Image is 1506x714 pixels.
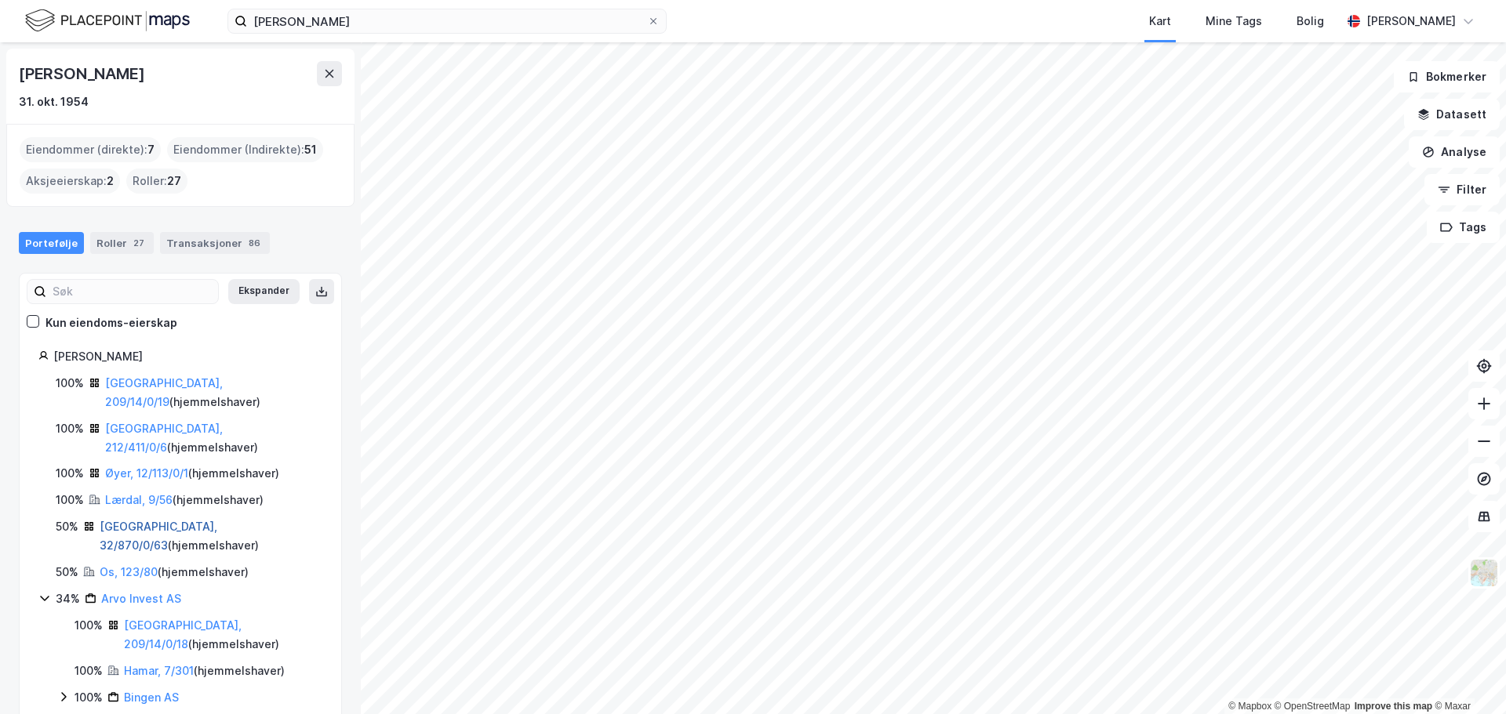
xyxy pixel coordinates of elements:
[75,616,103,635] div: 100%
[19,61,147,86] div: [PERSON_NAME]
[56,517,78,536] div: 50%
[1427,212,1500,243] button: Tags
[56,464,84,483] div: 100%
[105,491,264,509] div: ( hjemmelshaver )
[246,235,264,251] div: 86
[247,9,647,33] input: Søk på adresse, matrikkel, gårdeiere, leietakere eller personer
[75,661,103,680] div: 100%
[1206,12,1262,31] div: Mine Tags
[1297,12,1324,31] div: Bolig
[130,235,147,251] div: 27
[19,92,89,111] div: 31. okt. 1954
[124,664,194,677] a: Hamar, 7/301
[1355,701,1432,712] a: Improve this map
[100,520,217,552] a: [GEOGRAPHIC_DATA], 32/870/0/63
[100,563,249,582] div: ( hjemmelshaver )
[1394,61,1500,92] button: Bokmerker
[53,347,322,366] div: [PERSON_NAME]
[1469,558,1499,588] img: Z
[45,314,177,332] div: Kun eiendoms-eierskap
[147,140,155,159] span: 7
[56,491,84,509] div: 100%
[100,565,158,578] a: Os, 123/80
[25,7,190,34] img: logo.f888ab2527a4732fd821a326f86c7f29.svg
[20,137,161,162] div: Eiendommer (direkte) :
[56,419,84,438] div: 100%
[46,280,218,303] input: Søk
[124,618,242,651] a: [GEOGRAPHIC_DATA], 209/14/0/18
[56,374,84,393] div: 100%
[304,140,317,159] span: 51
[105,374,322,411] div: ( hjemmelshaver )
[105,422,223,454] a: [GEOGRAPHIC_DATA], 212/411/0/6
[228,279,300,304] button: Ekspander
[56,563,78,582] div: 50%
[105,419,322,457] div: ( hjemmelshaver )
[1275,701,1351,712] a: OpenStreetMap
[75,688,103,707] div: 100%
[1428,639,1506,714] iframe: Chat Widget
[105,466,188,480] a: Øyer, 12/113/0/1
[1404,99,1500,130] button: Datasett
[1149,12,1171,31] div: Kart
[167,137,323,162] div: Eiendommer (Indirekte) :
[1228,701,1271,712] a: Mapbox
[105,464,279,483] div: ( hjemmelshaver )
[107,172,114,190] span: 2
[126,169,187,194] div: Roller :
[124,616,322,654] div: ( hjemmelshaver )
[124,690,179,704] a: Bingen AS
[124,661,285,680] div: ( hjemmelshaver )
[90,232,154,254] div: Roller
[1366,12,1456,31] div: [PERSON_NAME]
[20,169,120,194] div: Aksjeeierskap :
[100,517,322,555] div: ( hjemmelshaver )
[19,232,84,254] div: Portefølje
[105,493,173,506] a: Lærdal, 9/56
[56,589,80,608] div: 34%
[101,592,181,605] a: Arvo Invest AS
[1409,136,1500,168] button: Analyse
[105,376,223,408] a: [GEOGRAPHIC_DATA], 209/14/0/19
[160,232,270,254] div: Transaksjoner
[167,172,181,190] span: 27
[1424,174,1500,205] button: Filter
